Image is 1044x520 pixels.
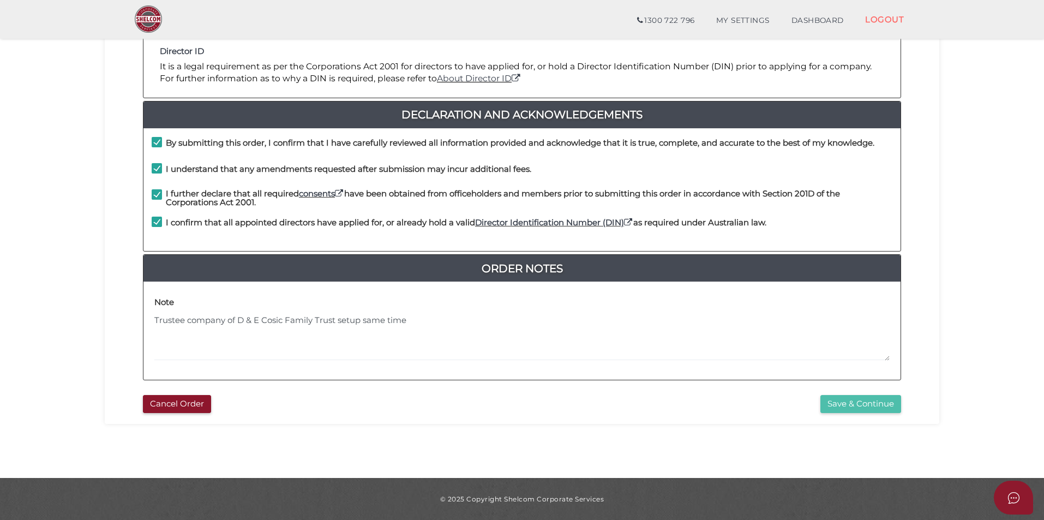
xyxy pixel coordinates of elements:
h4: I confirm that all appointed directors have applied for, or already hold a valid as required unde... [166,218,766,228]
h4: Note [154,298,174,307]
a: LOGOUT [854,8,915,31]
a: 1300 722 796 [626,10,705,32]
button: Open asap [994,481,1033,515]
h4: I understand that any amendments requested after submission may incur additional fees. [166,165,531,174]
h4: Director ID [160,47,884,56]
button: Save & Continue [820,395,901,413]
a: DASHBOARD [781,10,855,32]
h4: By submitting this order, I confirm that I have carefully reviewed all information provided and a... [166,139,874,148]
a: consents [299,188,344,199]
a: About Director ID [437,73,521,83]
div: © 2025 Copyright Shelcom Corporate Services [113,494,931,504]
a: Declaration And Acknowledgements [143,106,901,123]
h4: I further declare that all required have been obtained from officeholders and members prior to su... [166,189,892,207]
a: MY SETTINGS [705,10,781,32]
p: It is a legal requirement as per the Corporations Act 2001 for directors to have applied for, or ... [160,61,884,85]
button: Cancel Order [143,395,211,413]
a: Director Identification Number (DIN) [475,217,633,228]
a: Order Notes [143,260,901,277]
